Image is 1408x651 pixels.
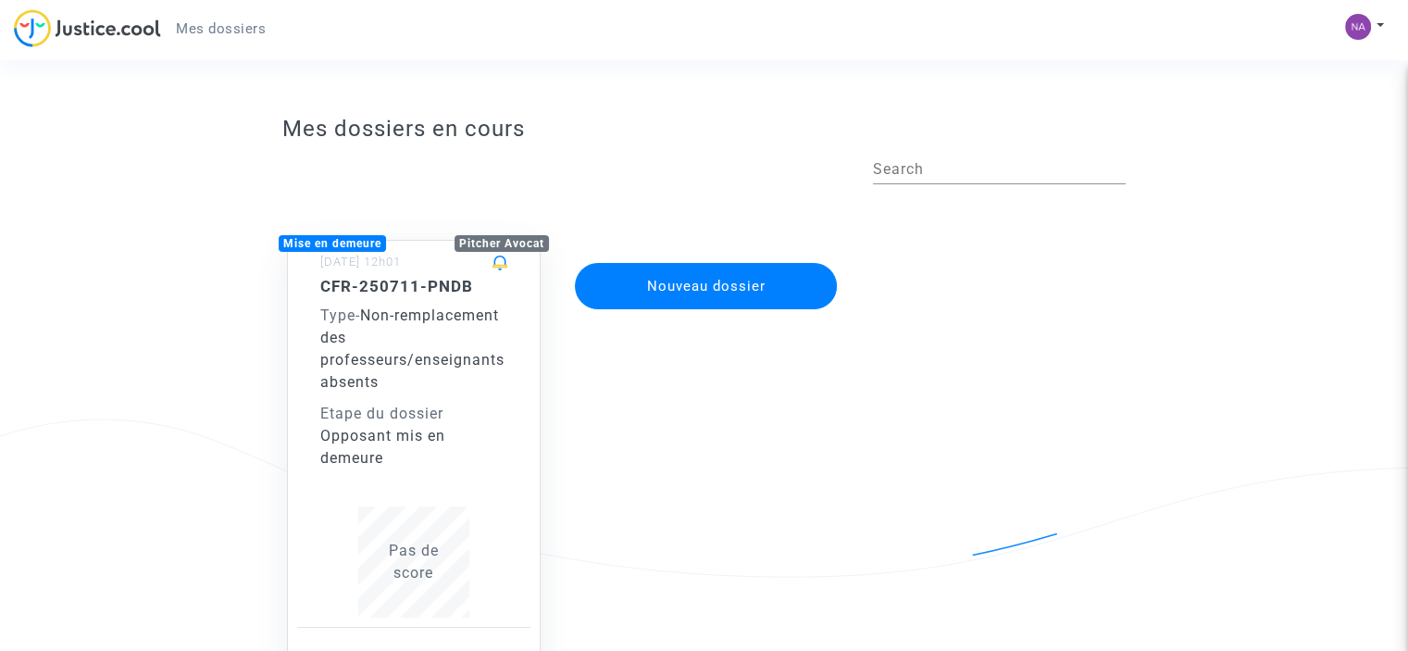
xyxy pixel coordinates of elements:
div: Opposant mis en demeure [320,425,507,469]
img: jc-logo.svg [14,9,161,47]
div: Etape du dossier [320,403,507,425]
span: Non-remplacement des professeurs/enseignants absents [320,307,505,391]
span: - [320,307,360,324]
a: Nouveau dossier [573,251,840,269]
h5: CFR-250711-PNDB [320,277,507,295]
div: Mise en demeure [279,235,386,252]
span: Type [320,307,355,324]
small: [DATE] 12h01 [320,255,401,269]
button: Nouveau dossier [575,263,838,309]
img: c6db1339746422a9fbb4ffeb0c8c8ce6 [1345,14,1371,40]
a: Mes dossiers [161,15,280,43]
span: Pas de score [389,542,439,582]
h3: Mes dossiers en cours [282,116,1126,143]
span: Mes dossiers [176,20,266,37]
div: Pitcher Avocat [455,235,549,252]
